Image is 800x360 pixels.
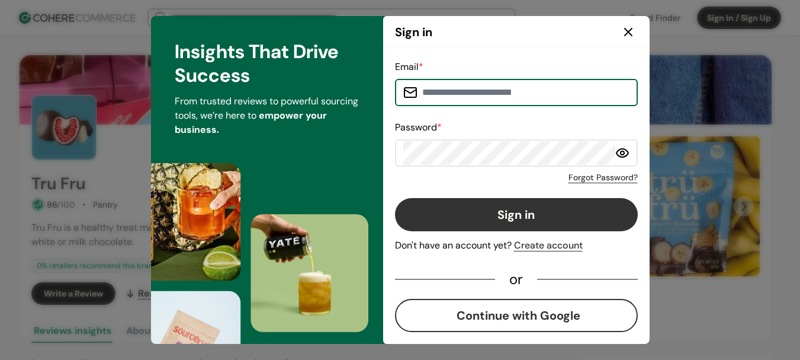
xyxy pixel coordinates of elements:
label: Password [395,121,442,133]
a: Forgot Password? [568,171,638,184]
button: Continue with Google [395,299,638,332]
label: Email [395,60,423,73]
div: Don't have an account yet? [395,238,638,253]
div: or [495,274,537,285]
p: From trusted reviews to powerful sourcing tools, we’re here to [175,94,359,137]
div: Create account [514,238,583,253]
button: Sign in [395,198,638,231]
h2: Sign in [395,23,432,41]
h3: Insights That Drive Success [175,40,359,87]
